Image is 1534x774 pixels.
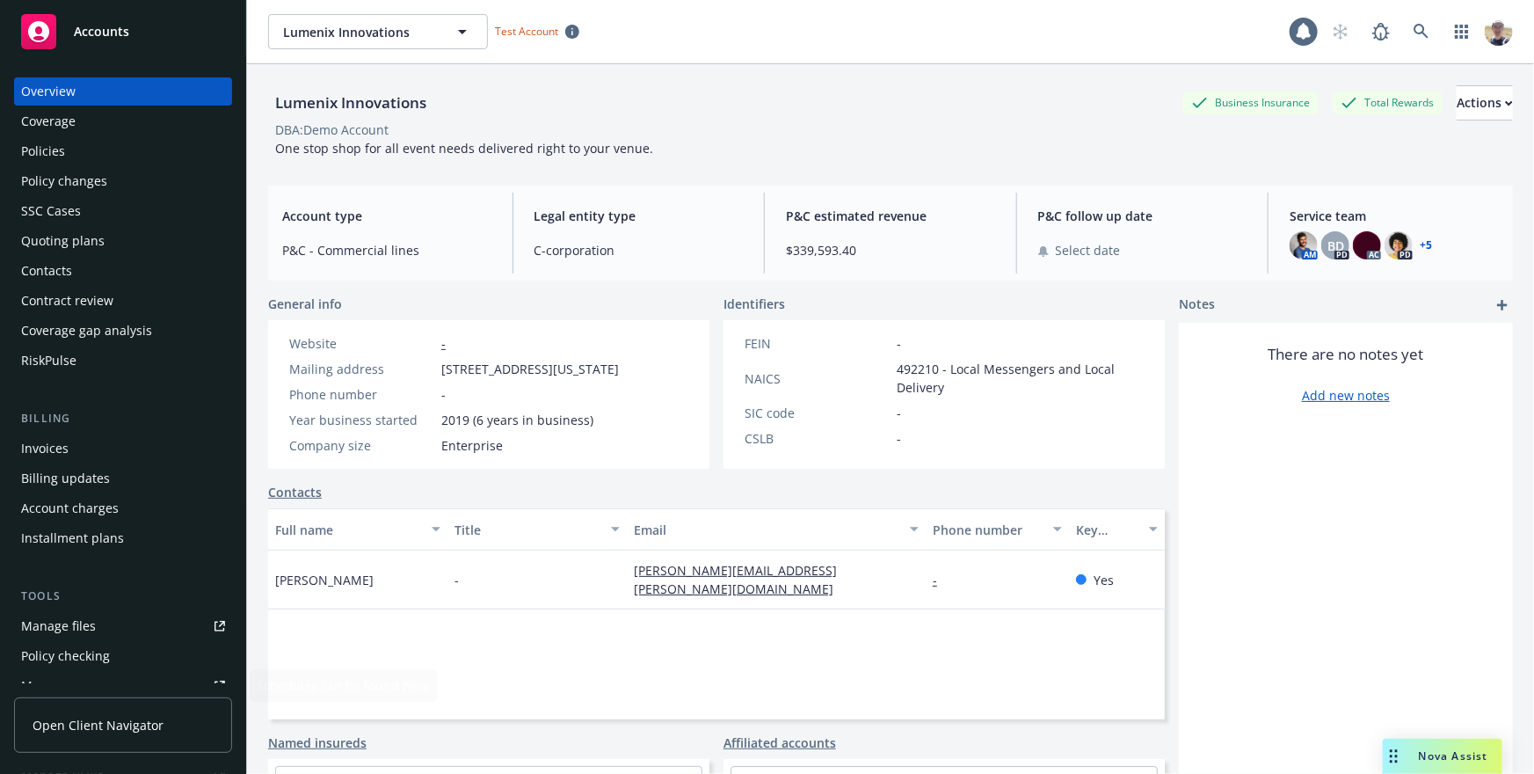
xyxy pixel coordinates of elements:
[454,571,459,589] span: -
[275,521,421,539] div: Full name
[441,385,446,404] span: -
[14,107,232,135] a: Coverage
[933,521,1043,539] div: Phone number
[1056,241,1121,259] span: Select date
[21,287,113,315] div: Contract review
[745,334,890,353] div: FEIN
[289,436,434,455] div: Company size
[21,672,133,700] div: Manage exposures
[268,483,322,501] a: Contacts
[21,494,119,522] div: Account charges
[14,612,232,640] a: Manage files
[634,521,899,539] div: Email
[14,464,232,493] a: Billing updates
[14,434,232,463] a: Invoices
[745,404,890,422] div: SIC code
[14,137,232,165] a: Policies
[14,588,232,605] div: Tools
[745,369,890,388] div: NAICS
[282,241,491,259] span: P&C - Commercial lines
[21,347,76,375] div: RiskPulse
[289,334,434,353] div: Website
[1492,295,1513,316] a: add
[1419,748,1488,763] span: Nova Assist
[21,167,107,195] div: Policy changes
[495,24,558,39] span: Test Account
[21,434,69,463] div: Invoices
[275,140,653,157] span: One stop shop for all event needs delivered right to your venue.
[282,207,491,225] span: Account type
[1385,231,1413,259] img: photo
[1363,14,1399,49] a: Report a Bug
[441,411,593,429] span: 2019 (6 years in business)
[268,508,447,551] button: Full name
[534,207,744,225] span: Legal entity type
[14,672,232,700] span: Manage exposures
[21,227,105,255] div: Quoting plans
[926,508,1069,551] button: Phone number
[1290,231,1318,259] img: photo
[21,257,72,285] div: Contacts
[1179,295,1215,316] span: Notes
[268,91,433,114] div: Lumenix Innovations
[289,385,434,404] div: Phone number
[1323,14,1358,49] a: Start snowing
[21,464,110,493] div: Billing updates
[1420,240,1432,251] a: +5
[21,197,81,225] div: SSC Cases
[14,494,232,522] a: Account charges
[441,360,619,378] span: [STREET_ADDRESS][US_STATE]
[627,508,926,551] button: Email
[723,734,836,752] a: Affiliated accounts
[723,295,785,313] span: Identifiers
[1353,231,1381,259] img: photo
[21,642,110,670] div: Policy checking
[289,360,434,378] div: Mailing address
[441,436,503,455] span: Enterprise
[268,14,488,49] button: Lumenix Innovations
[441,335,446,352] a: -
[634,562,847,597] a: [PERSON_NAME][EMAIL_ADDRESS][PERSON_NAME][DOMAIN_NAME]
[21,612,96,640] div: Manage files
[14,197,232,225] a: SSC Cases
[1457,85,1513,120] button: Actions
[488,22,586,40] span: Test Account
[21,137,65,165] div: Policies
[21,524,124,552] div: Installment plans
[897,404,901,422] span: -
[14,7,232,56] a: Accounts
[14,287,232,315] a: Contract review
[1485,18,1513,46] img: photo
[1444,14,1479,49] a: Switch app
[1404,14,1439,49] a: Search
[289,411,434,429] div: Year business started
[1290,207,1499,225] span: Service team
[21,317,152,345] div: Coverage gap analysis
[14,257,232,285] a: Contacts
[268,295,342,313] span: General info
[275,571,374,589] span: [PERSON_NAME]
[933,572,951,588] a: -
[14,347,232,375] a: RiskPulse
[1076,521,1138,539] div: Key contact
[283,23,435,41] span: Lumenix Innovations
[74,25,129,39] span: Accounts
[21,77,76,106] div: Overview
[1302,386,1390,405] a: Add new notes
[14,77,232,106] a: Overview
[897,429,901,448] span: -
[33,716,164,734] span: Open Client Navigator
[897,360,1144,397] span: 492210 - Local Messengers and Local Delivery
[1269,344,1424,365] span: There are no notes yet
[454,521,600,539] div: Title
[1327,237,1344,255] span: BD
[14,227,232,255] a: Quoting plans
[786,241,995,259] span: $339,593.40
[14,642,232,670] a: Policy checking
[14,524,232,552] a: Installment plans
[14,317,232,345] a: Coverage gap analysis
[447,508,627,551] button: Title
[786,207,995,225] span: P&C estimated revenue
[534,241,744,259] span: C-corporation
[275,120,389,139] div: DBA: Demo Account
